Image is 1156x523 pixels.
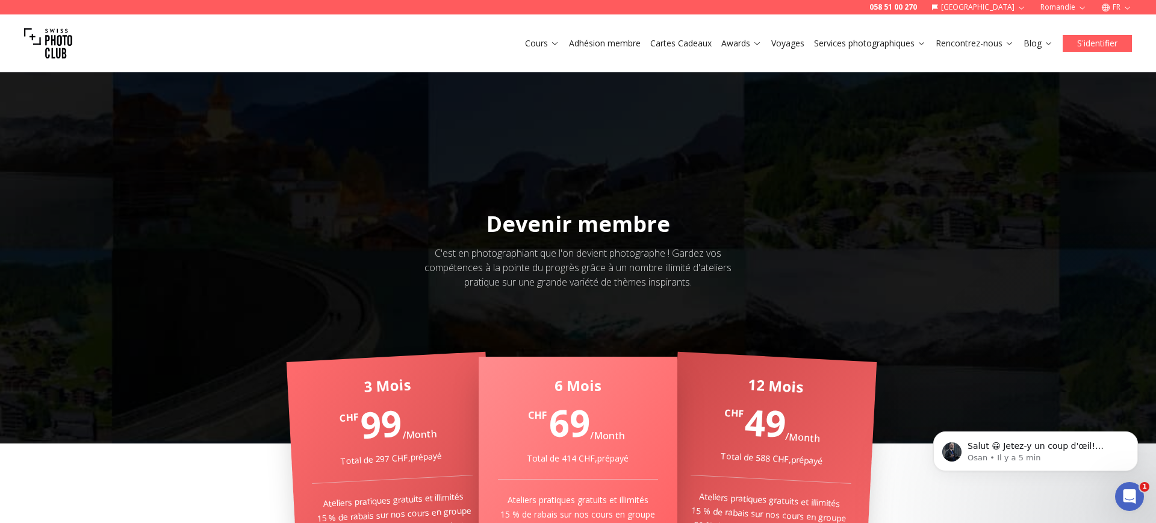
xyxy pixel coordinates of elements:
button: Cours [520,35,564,52]
iframe: Intercom notifications message [915,406,1156,490]
a: Cours [525,37,559,49]
span: CHF [528,408,547,422]
a: 058 51 00 270 [869,2,917,12]
button: Adhésion membre [564,35,645,52]
div: Total de 588 CHF , prépayé [692,448,853,469]
button: Cartes Cadeaux [645,35,716,52]
button: Awards [716,35,766,52]
div: C'est en photographiant que l'on devient photographe ! Gardez vos compétences à la pointe du prog... [414,246,742,289]
span: / Month [402,427,438,442]
p: Ateliers pratiques gratuits et illimités [498,494,659,506]
img: Swiss photo club [24,19,72,67]
span: Devenir membre [486,209,670,239]
button: S'identifier [1063,35,1132,52]
a: Rencontrez-nous [936,37,1014,49]
a: Cartes Cadeaux [650,37,712,49]
span: 69 [549,398,590,448]
div: Total de 414 CHF , prépayé [498,453,659,465]
a: Adhésion membre [569,37,641,49]
span: CHF [339,410,358,425]
button: Voyages [766,35,809,52]
a: Awards [721,37,762,49]
button: Rencontrez-nous [931,35,1019,52]
span: / Month [785,430,821,445]
span: 1 [1140,482,1149,492]
span: 49 [744,397,788,448]
button: Blog [1019,35,1058,52]
a: Voyages [771,37,804,49]
a: Blog [1024,37,1053,49]
button: Services photographiques [809,35,931,52]
a: Services photographiques [814,37,926,49]
p: Ateliers pratiques gratuits et illimités [689,490,850,510]
div: 12 Mois [695,372,857,399]
span: / Month [590,429,625,442]
div: 3 Mois [306,372,468,399]
span: 99 [359,398,403,449]
p: Ateliers pratiques gratuits et illimités [313,490,474,510]
span: CHF [724,406,744,421]
iframe: Intercom live chat [1115,482,1144,511]
p: 15 % de rabais sur nos cours en groupe [498,509,659,521]
div: 6 Mois [498,376,659,395]
div: Total de 297 CHF , prépayé [311,448,471,469]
